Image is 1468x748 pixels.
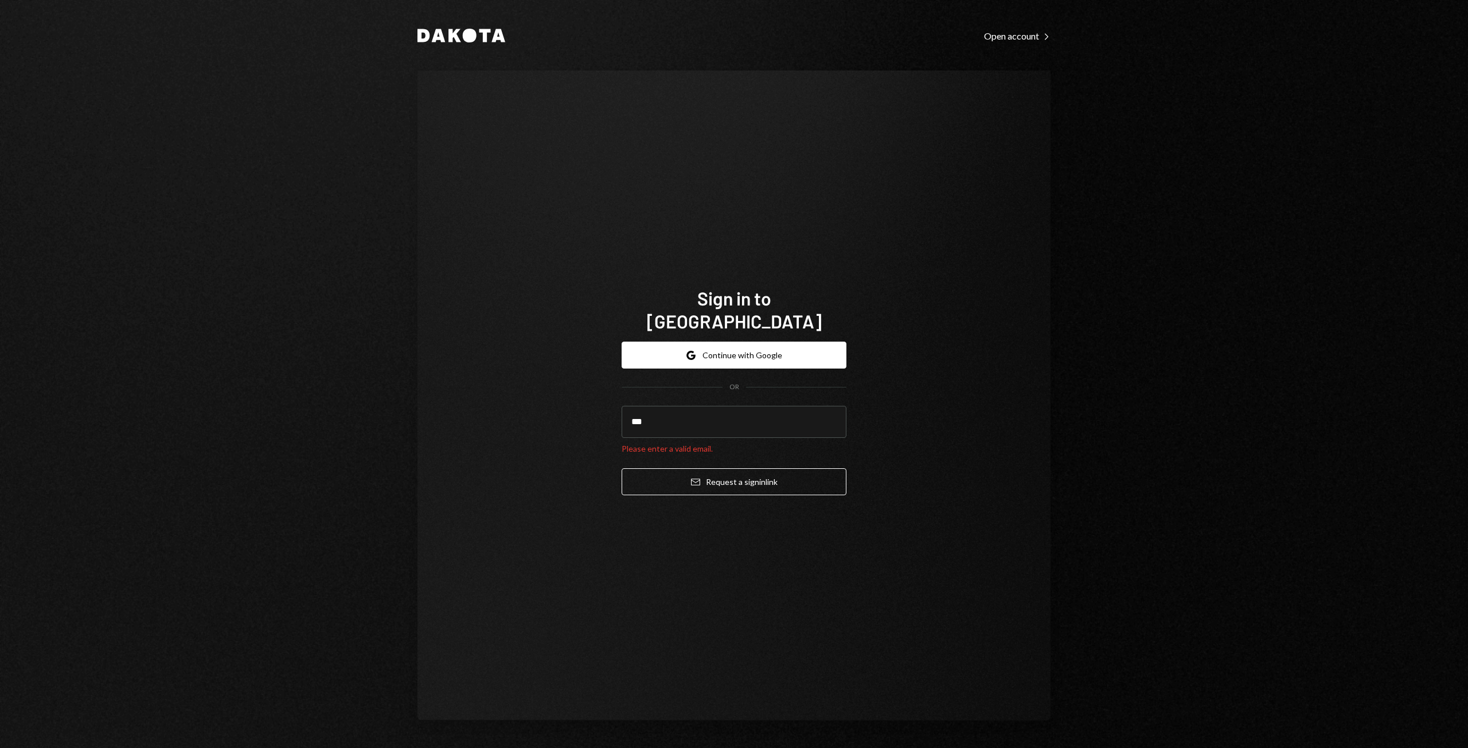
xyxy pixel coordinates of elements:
[984,30,1051,42] div: Open account
[729,382,739,392] div: OR
[622,468,846,495] button: Request a signinlink
[622,342,846,369] button: Continue with Google
[984,29,1051,42] a: Open account
[622,287,846,332] h1: Sign in to [GEOGRAPHIC_DATA]
[622,442,846,455] div: Please enter a valid email.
